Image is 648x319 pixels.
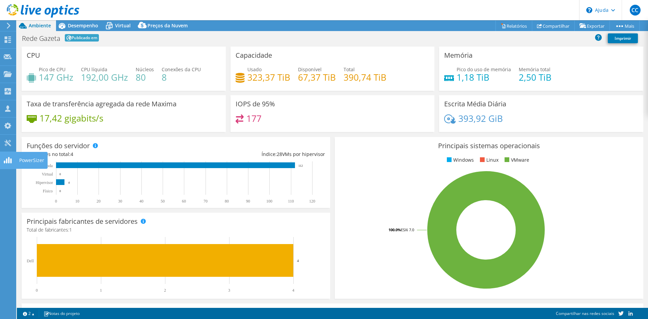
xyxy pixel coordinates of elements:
font: Publicado em [72,35,97,41]
font: Exportar [587,23,604,29]
font: IOPS de 95% [236,99,275,108]
tspan: Físico [43,189,53,193]
font: 1,18 TiB [457,71,489,83]
font: Capacidade [236,51,272,60]
font: 390,74 TiB [344,71,386,83]
a: Exportar [574,21,610,31]
font: 28 [277,151,282,157]
font: 4 [71,151,73,157]
text: 30 [118,199,122,204]
text: Virtual [42,172,53,177]
font: Total de fabricantes: [27,227,69,233]
font: Rede Gazeta [22,34,60,43]
font: CPU líquida [81,66,107,73]
font: Imprimir [615,35,631,41]
text: 40 [139,199,143,204]
font: 192,00 GHz [81,71,128,83]
text: 2 [164,288,166,293]
text: 4 [292,288,294,293]
text: 110 [288,199,294,204]
text: 0 [36,288,38,293]
text: 112 [298,164,303,167]
text: 90 [246,199,250,204]
font: 393,92 GiB [458,112,503,125]
text: 60 [182,199,186,204]
font: Disponível [298,66,322,73]
font: Preços da Nuvem [147,22,188,29]
font: Notas do projeto [48,311,80,316]
font: Memória total [519,66,550,73]
font: CPU [27,51,40,60]
font: Memória [444,51,473,60]
text: 4 [68,181,70,184]
font: 2 [28,311,31,316]
tspan: ESXi 7.0 [401,227,414,232]
font: 80 [136,71,146,83]
a: Imprimir [608,33,638,43]
font: 147 GHz [39,71,73,83]
font: Total [344,66,355,73]
tspan: 100.0% [388,227,401,232]
font: 177 [246,112,262,125]
font: Pico do uso de memória [457,66,511,73]
font: 8 [162,71,167,83]
font: Compartilhar nas redes sociais [556,310,614,316]
text: 1 [100,288,102,293]
font: Escrita Média Diária [444,99,506,108]
font: 1 [69,227,72,233]
text: 0 [59,189,61,193]
text: 50 [161,199,165,204]
font: 2,50 TiB [519,71,551,83]
text: 100 [266,199,272,204]
font: Funções do servidor [27,141,90,150]
font: Taxa de transferência agregada da rede Maxima [27,99,177,108]
font: CC [631,6,638,14]
text: 3 [228,288,230,293]
font: Índice: [262,151,277,157]
text: 70 [204,199,208,204]
a: Mais [610,21,640,31]
font: Relatórios [507,23,527,29]
svg: \n [586,7,592,13]
a: Notas do projeto [39,309,84,318]
font: PowerSizer [19,157,44,163]
font: Desempenho [68,22,98,29]
text: 0 [59,172,61,176]
font: Linux [486,157,498,163]
font: Ajuda [595,7,609,13]
font: Mais [625,23,634,29]
font: Principais sistemas operacionais [438,141,540,150]
font: Conexões da CPU [162,66,201,73]
a: Compartilhar [532,21,575,31]
font: Pico de CPU [39,66,65,73]
text: Hipervisor [36,180,53,185]
text: 0 [55,199,57,204]
text: 4 [297,259,299,263]
font: Núcleos [136,66,154,73]
font: Compartilhar [543,23,569,29]
font: 17,42 gigabits/s [39,112,103,124]
font: VMware [511,157,529,163]
text: 120 [309,199,315,204]
font: Principais fabricantes de servidores [27,217,138,226]
text: Dell [27,259,34,263]
font: Usado [247,66,262,73]
font: Virtual [115,22,131,29]
a: 2 [18,309,39,318]
font: Servidores no total: [27,151,71,157]
text: 80 [225,199,229,204]
font: VMs por hipervisor [282,151,325,157]
a: Relatórios [495,21,532,31]
font: 67,37 TiB [298,71,336,83]
text: 20 [97,199,101,204]
font: Windows [453,157,474,163]
font: 323,37 TiB [247,71,290,83]
font: Ambiente [29,22,51,29]
text: 10 [75,199,79,204]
